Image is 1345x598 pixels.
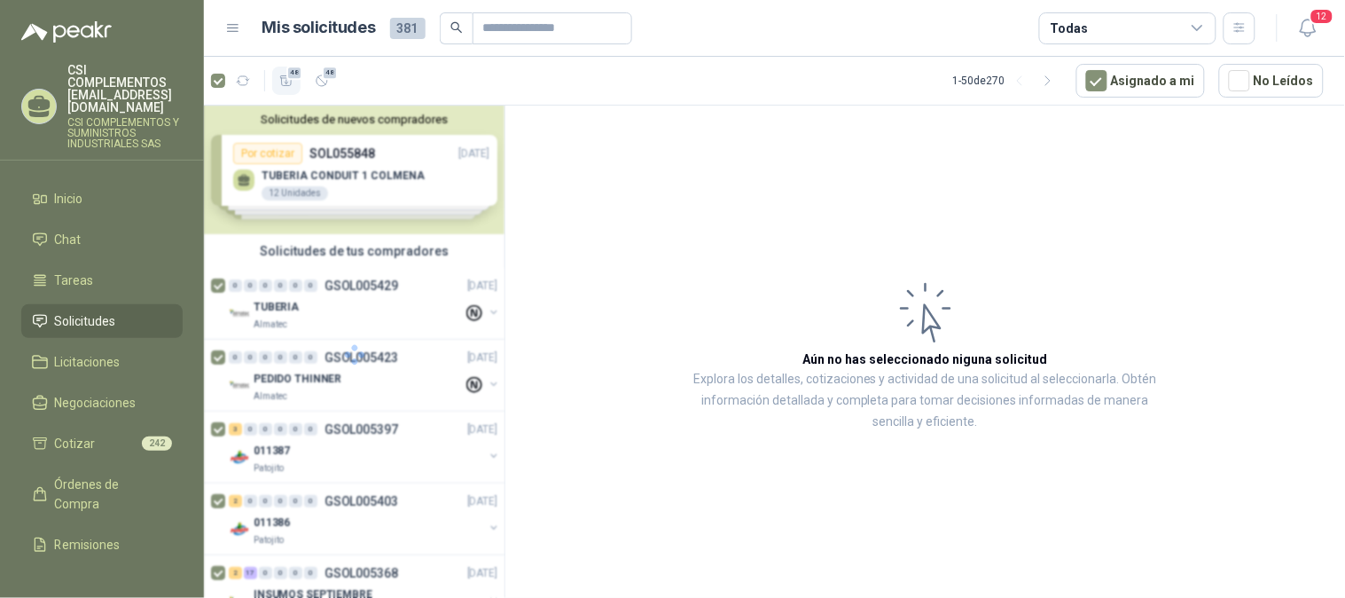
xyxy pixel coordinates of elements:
span: 48 [286,66,303,80]
span: Solicitudes [55,311,116,331]
button: 48 [308,67,336,95]
div: Todas [1051,19,1088,38]
span: 242 [142,437,172,451]
span: 12 [1310,8,1334,25]
a: Licitaciones [21,345,183,379]
a: Inicio [21,182,183,216]
a: Chat [21,223,183,256]
h3: Aún no has seleccionado niguna solicitud [803,350,1048,369]
img: Logo peakr [21,21,112,43]
a: Cotizar242 [21,427,183,460]
a: Tareas [21,264,183,297]
a: Órdenes de Compra [21,468,183,521]
span: Licitaciones [55,352,121,372]
span: Órdenes de Compra [55,475,166,514]
span: 381 [390,18,426,39]
p: CSI COMPLEMENTOS Y SUMINISTROS INDUSTRIALES SAS [67,117,183,149]
span: Tareas [55,271,94,290]
a: Negociaciones [21,386,183,420]
button: No Leídos [1219,64,1324,98]
button: Asignado a mi [1076,64,1205,98]
span: Inicio [55,189,83,209]
span: Remisiones [55,535,121,555]
p: CSI COMPLEMENTOS [EMAIL_ADDRESS][DOMAIN_NAME] [67,64,183,114]
a: Solicitudes [21,304,183,338]
button: 48 [272,67,301,95]
span: Cotizar [55,434,96,453]
span: Chat [55,230,82,249]
span: 48 [322,66,339,80]
button: 12 [1292,12,1324,44]
div: 1 - 50 de 270 [953,67,1062,95]
span: search [450,21,463,34]
h1: Mis solicitudes [262,15,376,41]
a: Remisiones [21,528,183,562]
p: Explora los detalles, cotizaciones y actividad de una solicitud al seleccionarla. Obtén informaci... [683,369,1168,433]
span: Negociaciones [55,393,137,413]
